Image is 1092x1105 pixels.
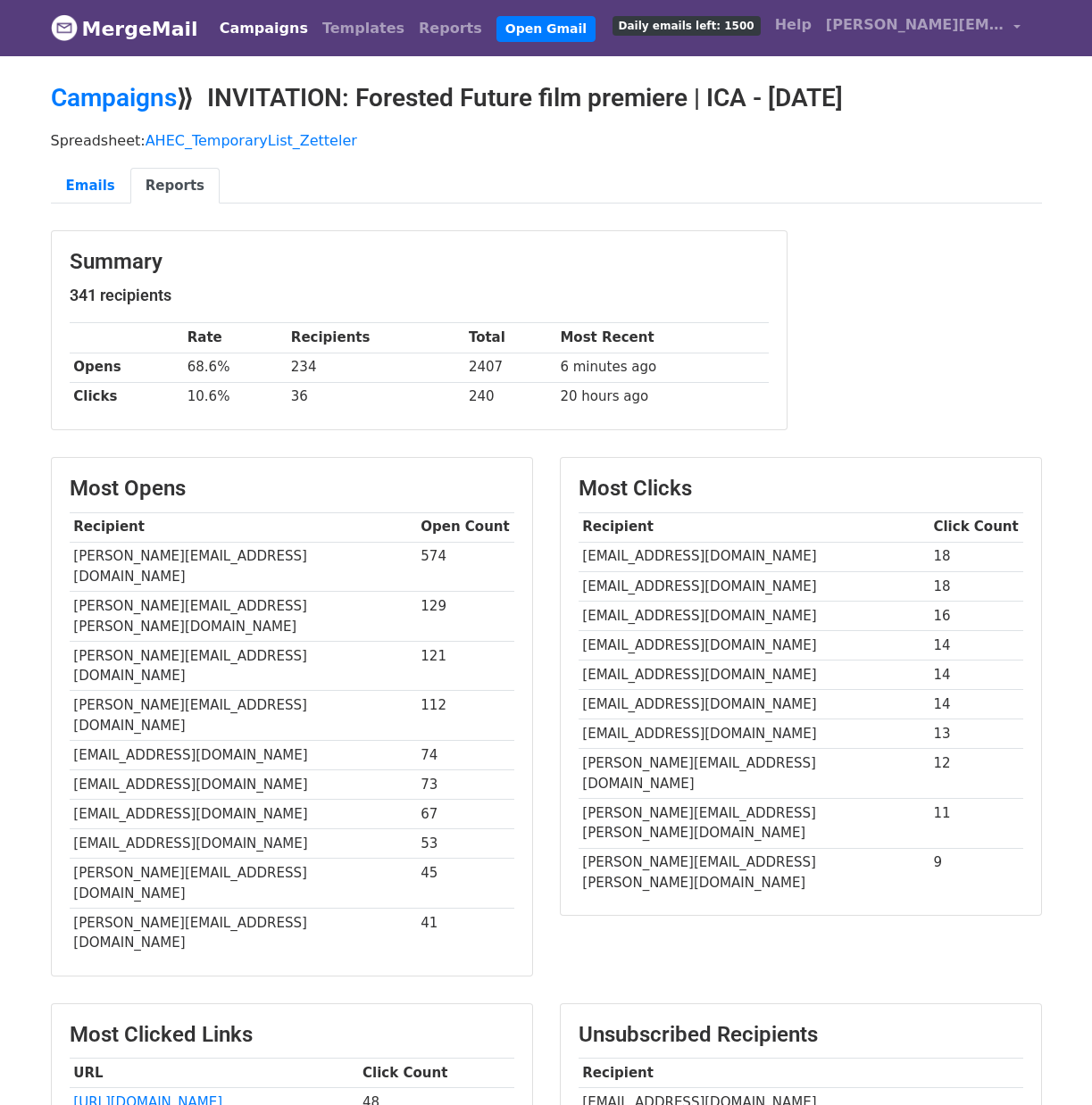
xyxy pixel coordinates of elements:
th: Opens [70,353,183,382]
h5: 341 recipients [70,286,769,305]
td: [EMAIL_ADDRESS][DOMAIN_NAME] [579,630,929,660]
th: Recipients [287,323,464,353]
h2: ⟫ INVITATION: Forested Future film premiere | ICA - [DATE] [51,83,1042,113]
h3: Most Clicks [579,476,1023,502]
td: [PERSON_NAME][EMAIL_ADDRESS][DOMAIN_NAME] [70,542,417,592]
td: 67 [417,800,514,829]
td: 2407 [464,353,556,382]
td: 18 [929,571,1023,601]
td: 129 [417,592,514,642]
td: 45 [417,859,514,909]
th: Click Count [358,1059,513,1088]
td: 12 [929,749,1023,799]
span: [PERSON_NAME][EMAIL_ADDRESS][DOMAIN_NAME] [826,14,1004,36]
a: Reports [412,11,489,46]
th: Click Count [929,512,1023,542]
td: 36 [287,382,464,411]
td: 68.6% [183,353,287,382]
a: Templates [315,11,412,46]
td: [PERSON_NAME][EMAIL_ADDRESS][DOMAIN_NAME] [70,859,417,909]
td: 16 [929,601,1023,630]
h3: Unsubscribed Recipients [579,1022,1023,1048]
td: [PERSON_NAME][EMAIL_ADDRESS][DOMAIN_NAME] [70,909,417,958]
td: [EMAIL_ADDRESS][DOMAIN_NAME] [70,829,417,859]
td: [EMAIL_ADDRESS][DOMAIN_NAME] [579,719,929,749]
td: 11 [929,798,1023,848]
h3: Most Clicked Links [70,1022,514,1048]
td: 18 [929,542,1023,571]
td: 14 [929,661,1023,690]
td: 112 [417,691,514,741]
td: [EMAIL_ADDRESS][DOMAIN_NAME] [579,690,929,719]
td: 53 [417,829,514,859]
a: Campaigns [213,11,315,46]
td: 9 [929,848,1023,897]
th: Recipient [579,512,929,542]
td: [EMAIL_ADDRESS][DOMAIN_NAME] [70,741,417,770]
td: 41 [417,909,514,958]
a: MergeMail [51,10,198,47]
td: 574 [417,542,514,592]
th: Clicks [70,382,183,411]
td: 74 [417,741,514,770]
th: Open Count [417,512,514,542]
img: MergeMail logo [51,14,78,41]
td: 13 [929,719,1023,749]
a: AHEC_TemporaryList_Zetteler [146,132,357,149]
td: [PERSON_NAME][EMAIL_ADDRESS][DOMAIN_NAME] [70,691,417,741]
td: [EMAIL_ADDRESS][DOMAIN_NAME] [579,542,929,571]
td: [PERSON_NAME][EMAIL_ADDRESS][DOMAIN_NAME] [579,749,929,799]
th: Recipient [579,1059,1023,1088]
td: 73 [417,770,514,800]
td: 234 [287,353,464,382]
th: Rate [183,323,287,353]
td: 240 [464,382,556,411]
td: [EMAIL_ADDRESS][DOMAIN_NAME] [579,571,929,601]
td: [EMAIL_ADDRESS][DOMAIN_NAME] [579,601,929,630]
td: 14 [929,630,1023,660]
td: 121 [417,641,514,691]
a: Emails [51,168,130,204]
td: [EMAIL_ADDRESS][DOMAIN_NAME] [70,770,417,800]
h3: Summary [70,249,769,275]
th: Recipient [70,512,417,542]
a: Reports [130,168,220,204]
td: [PERSON_NAME][EMAIL_ADDRESS][PERSON_NAME][DOMAIN_NAME] [579,798,929,848]
td: [PERSON_NAME][EMAIL_ADDRESS][PERSON_NAME][DOMAIN_NAME] [70,592,417,642]
a: Help [768,7,819,43]
td: [PERSON_NAME][EMAIL_ADDRESS][DOMAIN_NAME] [70,641,417,691]
a: [PERSON_NAME][EMAIL_ADDRESS][DOMAIN_NAME] [819,7,1028,49]
th: Most Recent [556,323,769,353]
a: Campaigns [51,83,177,112]
td: [EMAIL_ADDRESS][DOMAIN_NAME] [70,800,417,829]
h3: Most Opens [70,476,514,502]
td: [EMAIL_ADDRESS][DOMAIN_NAME] [579,661,929,690]
a: Daily emails left: 1500 [605,7,768,43]
td: 20 hours ago [556,382,769,411]
td: 14 [929,690,1023,719]
span: Daily emails left: 1500 [613,16,761,36]
td: [PERSON_NAME][EMAIL_ADDRESS][PERSON_NAME][DOMAIN_NAME] [579,848,929,897]
a: Open Gmail [496,16,596,42]
th: Total [464,323,556,353]
td: 10.6% [183,382,287,411]
td: 6 minutes ago [556,353,769,382]
p: Spreadsheet: [51,131,1042,150]
th: URL [70,1059,359,1088]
